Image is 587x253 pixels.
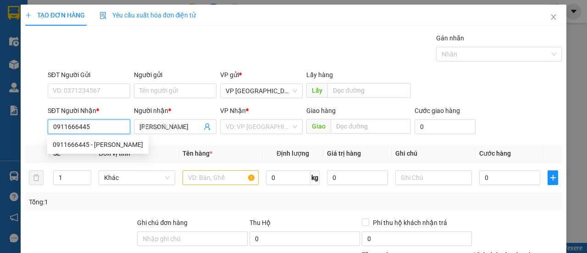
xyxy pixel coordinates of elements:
span: Cước hàng [479,150,511,157]
input: Ghi Chú [395,170,472,185]
th: Ghi chú [392,145,476,163]
span: user-add [204,123,211,130]
span: Lấy [306,83,327,98]
span: Khác [104,171,170,185]
div: SĐT Người Gửi [48,70,130,80]
label: Cước giao hàng [415,107,460,114]
span: Phí thu hộ khách nhận trả [369,218,451,228]
span: plus [25,12,32,18]
div: Người gửi [134,70,216,80]
span: Thu Hộ [249,219,271,226]
input: 0 [327,170,388,185]
div: Tổng: 1 [29,197,227,207]
input: Ghi chú đơn hàng [137,231,248,246]
button: delete [29,170,44,185]
span: Lấy hàng [306,71,333,79]
div: 0911666445 - [PERSON_NAME] [53,140,143,150]
span: TẠO ĐƠN HÀNG [25,11,85,19]
span: plus [548,174,558,181]
span: Tên hàng [183,150,212,157]
span: Định lượng [277,150,309,157]
span: close [550,13,557,21]
div: SĐT Người Nhận [48,106,130,116]
span: Giao hàng [306,107,336,114]
span: VP Nhận [220,107,246,114]
h2: VB8YQUH3 [5,53,74,68]
button: Close [541,5,566,30]
label: Ghi chú đơn hàng [137,219,188,226]
span: kg [310,170,320,185]
div: 0911666445 - ĐỨC LÊ [47,137,149,152]
input: VD: Bàn, Ghế [183,170,259,185]
button: plus [548,170,558,185]
input: Dọc đường [331,119,410,134]
input: Cước giao hàng [415,119,476,134]
input: Dọc đường [327,83,410,98]
label: Gán nhãn [436,34,464,42]
div: VP gửi [220,70,303,80]
span: Giao [306,119,331,134]
h2: VP Nhận: Văn phòng Đồng Hới [48,53,222,140]
span: VP Mỹ Đình [226,84,297,98]
img: icon [100,12,107,19]
div: Người nhận [134,106,216,116]
b: [PERSON_NAME] [55,22,155,37]
span: Giá trị hàng [327,150,361,157]
span: Yêu cầu xuất hóa đơn điện tử [100,11,196,19]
